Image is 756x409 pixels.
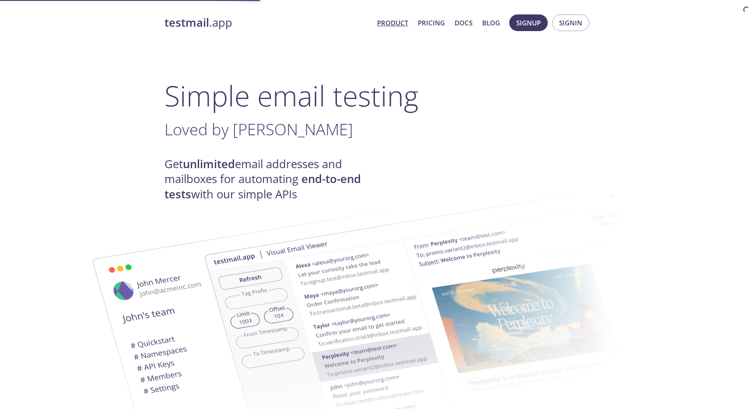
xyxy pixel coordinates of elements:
[455,17,472,28] a: Docs
[164,15,370,30] a: testmail.app
[164,157,378,202] h4: Get email addresses and mailboxes for automating with our simple APIs
[418,17,445,28] a: Pricing
[164,79,591,113] h1: Simple email testing
[377,17,408,28] a: Product
[164,15,209,30] strong: testmail
[552,14,589,31] button: Signin
[509,14,548,31] button: Signup
[164,118,353,140] span: Loved by [PERSON_NAME]
[482,17,500,28] a: Blog
[559,17,582,28] span: Signin
[183,156,235,172] strong: unlimited
[164,171,361,201] strong: end-to-end tests
[516,17,541,28] span: Signup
